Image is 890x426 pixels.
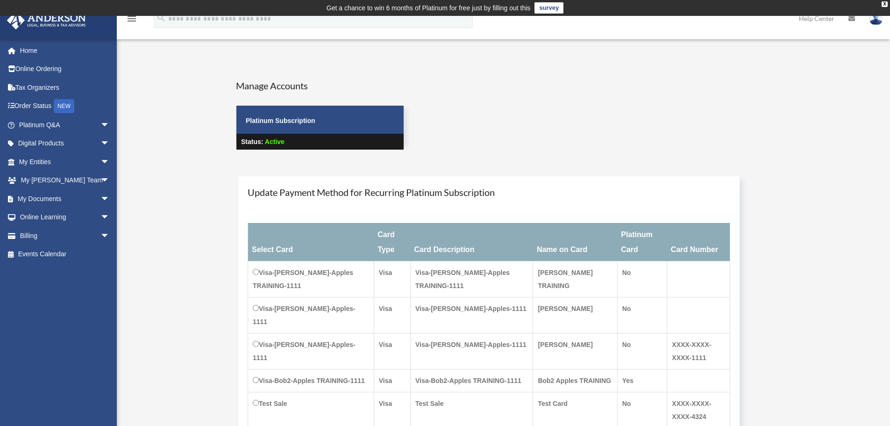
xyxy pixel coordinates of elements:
a: My Entitiesarrow_drop_down [7,152,124,171]
td: Bob2 Apples TRAINING [533,369,617,392]
div: close [882,1,888,7]
td: Visa-[PERSON_NAME]-Apples TRAINING-1111 [248,261,374,297]
a: Online Learningarrow_drop_down [7,208,124,227]
a: Order StatusNEW [7,97,124,116]
th: Card Type [374,223,410,261]
span: arrow_drop_down [100,208,119,227]
td: [PERSON_NAME] TRAINING [533,261,617,297]
td: Visa [374,333,410,369]
div: NEW [54,99,74,113]
td: No [617,297,667,333]
div: Get a chance to win 6 months of Platinum for free just by filling out this [327,2,531,14]
td: [PERSON_NAME] [533,333,617,369]
th: Card Description [411,223,533,261]
span: Active [265,138,285,145]
a: menu [126,16,137,24]
td: No [617,333,667,369]
td: No [617,261,667,297]
td: Visa-Bob2-Apples TRAINING-1111 [248,369,374,392]
td: Visa-[PERSON_NAME]-Apples-1111 [248,333,374,369]
td: Visa [374,261,410,297]
td: Visa-Bob2-Apples TRAINING-1111 [411,369,533,392]
td: Visa-[PERSON_NAME]-Apples-1111 [411,297,533,333]
strong: Platinum Subscription [246,117,315,124]
a: survey [534,2,563,14]
img: Anderson Advisors Platinum Portal [4,11,89,29]
a: Platinum Q&Aarrow_drop_down [7,116,124,134]
td: Visa-[PERSON_NAME]-Apples TRAINING-1111 [411,261,533,297]
th: Select Card [248,223,374,261]
a: Billingarrow_drop_down [7,226,124,245]
span: arrow_drop_down [100,116,119,135]
i: search [156,13,166,23]
span: arrow_drop_down [100,171,119,190]
span: arrow_drop_down [100,226,119,245]
a: Events Calendar [7,245,124,264]
th: Platinum Card [617,223,667,261]
h4: Manage Accounts [236,79,404,92]
a: My Documentsarrow_drop_down [7,189,124,208]
i: menu [126,13,137,24]
th: Name on Card [533,223,617,261]
a: My [PERSON_NAME] Teamarrow_drop_down [7,171,124,190]
a: Home [7,41,124,60]
td: Yes [617,369,667,392]
span: arrow_drop_down [100,134,119,153]
td: XXXX-XXXX-XXXX-1111 [667,333,730,369]
img: User Pic [869,12,883,25]
span: arrow_drop_down [100,152,119,172]
strong: Status: [241,138,263,145]
td: [PERSON_NAME] [533,297,617,333]
span: arrow_drop_down [100,189,119,209]
td: Visa [374,369,410,392]
a: Online Ordering [7,60,124,79]
a: Digital Productsarrow_drop_down [7,134,124,153]
a: Tax Organizers [7,78,124,97]
td: Visa [374,297,410,333]
h4: Update Payment Method for Recurring Platinum Subscription [248,186,730,199]
th: Card Number [667,223,730,261]
td: Visa-[PERSON_NAME]-Apples-1111 [248,297,374,333]
td: Visa-[PERSON_NAME]-Apples-1111 [411,333,533,369]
